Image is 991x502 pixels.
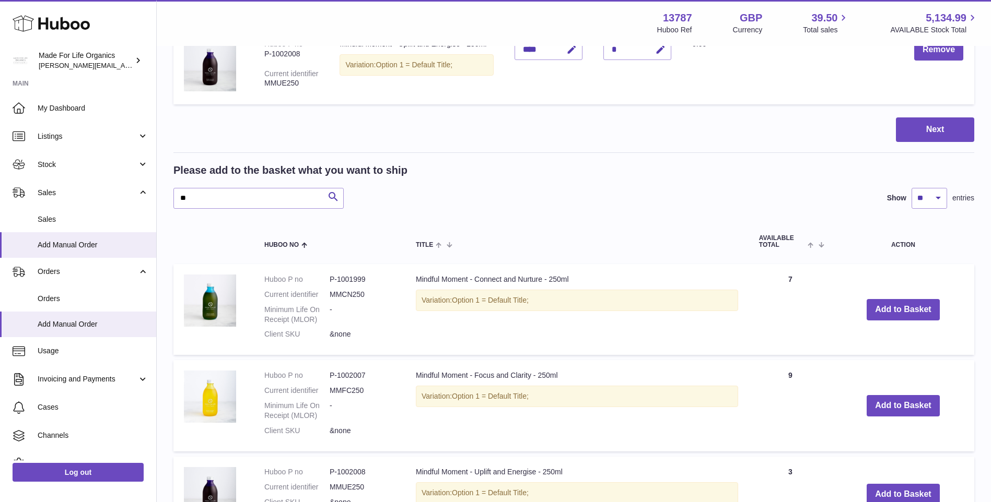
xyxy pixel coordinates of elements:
strong: GBP [740,11,762,25]
dd: &none [330,329,395,339]
dt: Client SKU [264,426,330,436]
dt: Current identifier [264,290,330,300]
span: Listings [38,132,137,141]
td: Mindful Moment - Focus and Clarity - 250ml [405,360,749,451]
dd: P-1002007 [330,370,395,380]
button: Add to Basket [867,395,940,416]
span: Add Manual Order [38,240,148,250]
div: Currency [733,25,763,35]
span: 0.00 [692,40,706,48]
span: entries [952,193,974,203]
span: Total sales [803,25,849,35]
div: P-1002008 [264,49,319,59]
td: 9 [749,360,832,451]
dt: Huboo P no [264,274,330,284]
span: Sales [38,188,137,198]
button: Remove [914,39,963,61]
div: Variation: [416,290,738,311]
span: Title [416,242,433,248]
dt: Client SKU [264,329,330,339]
span: Option 1 = Default Title; [452,392,529,400]
span: Option 1 = Default Title; [452,488,529,497]
dt: Huboo P no [264,467,330,477]
span: 39.50 [811,11,837,25]
dd: MMUE250 [330,482,395,492]
span: [PERSON_NAME][EMAIL_ADDRESS][PERSON_NAME][DOMAIN_NAME] [39,61,265,69]
a: Log out [13,463,144,482]
div: Variation: [340,54,494,76]
div: Current identifier [264,69,319,78]
dd: - [330,305,395,325]
h2: Please add to the basket what you want to ship [173,163,407,177]
td: Mindful Moment - Connect and Nurture - 250ml [405,264,749,355]
a: 5,134.99 AVAILABLE Stock Total [890,11,978,35]
dd: P-1001999 [330,274,395,284]
td: Mindful Moment - Uplift and Energise - 250ml [329,29,504,104]
div: Variation: [416,386,738,407]
div: Made For Life Organics [39,51,133,70]
span: AVAILABLE Total [759,235,806,248]
img: geoff.winwood@madeforlifeorganics.com [13,53,28,68]
img: Mindful Moment - Connect and Nurture - 250ml [184,274,236,327]
span: Channels [38,431,148,440]
dd: P-1002008 [330,467,395,477]
span: Option 1 = Default Title; [452,296,529,304]
dt: Minimum Life On Receipt (MLOR) [264,305,330,325]
dt: Minimum Life On Receipt (MLOR) [264,401,330,421]
div: Huboo P no [264,40,303,48]
button: Add to Basket [867,299,940,320]
span: Add Manual Order [38,319,148,329]
span: 5,134.99 [926,11,966,25]
img: Mindful Moment - Uplift and Energise - 250ml [184,39,236,91]
span: My Dashboard [38,103,148,113]
a: 39.50 Total sales [803,11,849,35]
span: Option 1 = Default Title; [376,61,453,69]
span: Orders [38,267,137,277]
dt: Huboo P no [264,370,330,380]
div: MMUE250 [264,78,319,88]
span: Sales [38,214,148,224]
span: Usage [38,346,148,356]
span: Settings [38,459,148,469]
dt: Current identifier [264,482,330,492]
dd: &none [330,426,395,436]
strong: 13787 [663,11,692,25]
td: 7 [749,264,832,355]
label: Show [887,193,906,203]
span: AVAILABLE Stock Total [890,25,978,35]
dd: MMFC250 [330,386,395,396]
span: Orders [38,294,148,304]
span: Huboo no [264,242,299,248]
span: Stock [38,160,137,170]
th: Action [832,224,974,259]
dt: Current identifier [264,386,330,396]
button: Next [896,117,974,142]
span: Cases [38,402,148,412]
img: Mindful Moment - Focus and Clarity - 250ml [184,370,236,423]
dd: - [330,401,395,421]
dd: MMCN250 [330,290,395,300]
div: Huboo Ref [657,25,692,35]
span: Invoicing and Payments [38,374,137,384]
